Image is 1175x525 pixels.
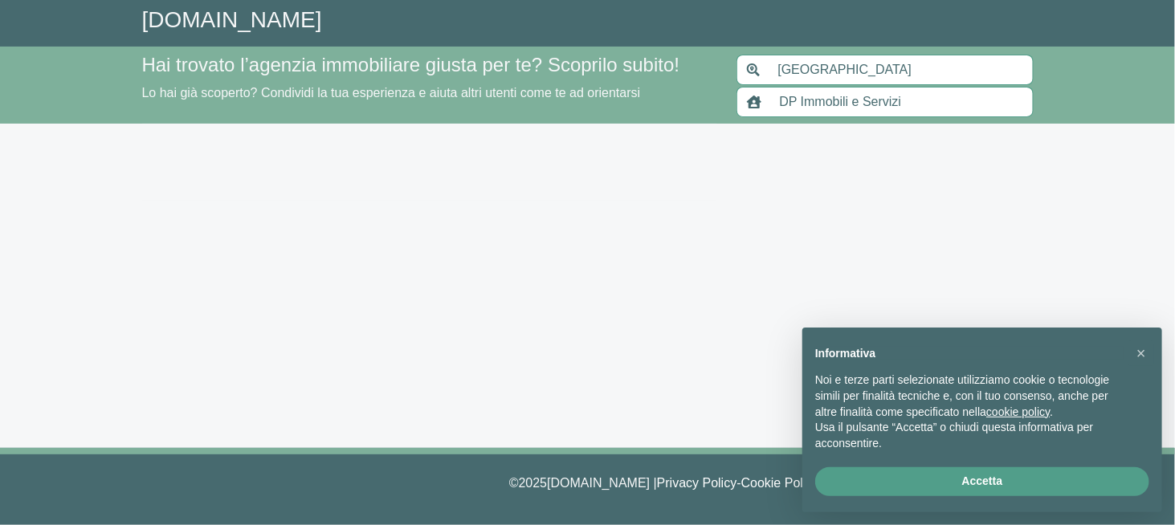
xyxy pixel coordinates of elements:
[986,405,1050,418] a: cookie policy - il link si apre in una nuova scheda
[1136,344,1146,362] span: ×
[1128,340,1154,366] button: Chiudi questa informativa
[142,54,717,77] h4: Hai trovato l’agenzia immobiliare giusta per te? Scoprilo subito!
[769,55,1034,85] input: Inserisci area di ricerca (Comune o Provincia)
[142,83,717,103] p: Lo hai già scoperto? Condividi la tua esperienza e aiuta altri utenti come te ad orientarsi
[657,476,737,490] a: Privacy Policy
[770,87,1034,117] input: Inserisci nome agenzia immobiliare
[142,7,322,32] a: [DOMAIN_NAME]
[815,420,1124,451] p: Usa il pulsante “Accetta” o chiudi questa informativa per acconsentire.
[815,467,1149,496] button: Accetta
[142,474,1034,493] p: © 2025 [DOMAIN_NAME] | - - |
[815,372,1124,420] p: Noi e terze parti selezionate utilizziamo cookie o tecnologie simili per finalità tecniche e, con...
[815,347,1124,360] h2: Informativa
[741,476,819,490] a: Cookie Policy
